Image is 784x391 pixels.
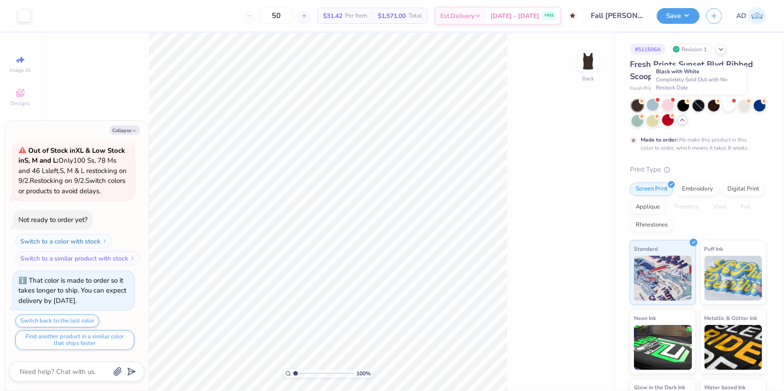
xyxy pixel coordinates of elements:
[408,11,422,21] span: Total
[749,7,766,25] img: Aldro Dalugdog
[440,11,474,21] span: Est. Delivery
[634,256,692,301] img: Standard
[15,251,140,266] button: Switch to a similar product with stock
[18,146,127,195] span: Only 100 Ss, 78 Ms and 46 Ls left. S, M & L restocking on 9/2. Restocking on 9/2. Switch colors o...
[641,136,678,143] strong: Made to order:
[491,11,539,21] span: [DATE] - [DATE]
[630,164,766,175] div: Print Type
[704,256,762,301] img: Puff Ink
[634,325,692,370] img: Neon Ink
[630,85,656,93] span: Fresh Prints
[545,13,554,19] span: FREE
[345,11,367,21] span: Per Item
[634,313,656,323] span: Neon Ink
[670,44,712,55] div: Revision 1
[736,11,746,21] span: AD
[110,125,140,135] button: Collapse
[130,256,135,261] img: Switch to a similar product with stock
[736,7,766,25] a: AD
[579,52,597,70] img: Back
[656,76,728,91] span: Completely Sold Out with No Restock Date
[722,182,765,196] div: Digital Print
[10,100,30,107] span: Designs
[582,75,594,83] div: Back
[657,8,700,24] button: Save
[15,234,112,249] button: Switch to a color with stock
[259,8,294,24] input: – –
[704,244,723,253] span: Puff Ink
[18,276,126,305] div: That color is made to order so it takes longer to ship. You can expect delivery by [DATE].
[102,239,107,244] img: Switch to a color with stock
[707,200,732,214] div: Vinyl
[378,11,406,21] span: $1,571.00
[704,325,762,370] img: Metallic & Glitter Ink
[735,200,756,214] div: Foil
[323,11,342,21] span: $31.42
[18,215,88,224] div: Not ready to order yet?
[676,182,719,196] div: Embroidery
[630,59,753,82] span: Fresh Prints Sunset Blvd Ribbed Scoop Tank Top
[641,136,751,152] div: We make this product in this color to order, which means it takes 8 weeks.
[10,67,31,74] span: Image AI
[630,200,666,214] div: Applique
[630,44,666,55] div: # 511506A
[584,7,650,25] input: Untitled Design
[704,313,757,323] span: Metallic & Glitter Ink
[630,218,673,232] div: Rhinestones
[15,315,99,328] button: Switch back to the last color
[15,330,134,350] button: Find another product in a similar color that ships faster
[356,369,371,378] span: 100 %
[28,146,85,155] strong: Out of Stock in XL
[634,244,658,253] span: Standard
[630,182,673,196] div: Screen Print
[669,200,704,214] div: Transfers
[651,65,747,94] div: Black with White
